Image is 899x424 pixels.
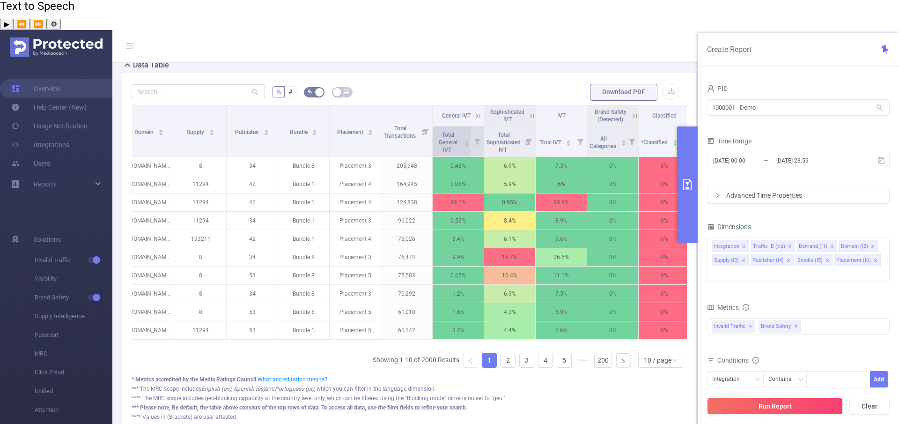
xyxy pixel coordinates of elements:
[35,326,112,344] span: Passport
[278,230,329,248] p: Bundle 1
[566,139,571,144] div: Sort
[463,353,478,368] li: Previous Page
[620,358,626,364] i: icon: right
[278,248,329,266] p: Bundle 8
[30,19,47,30] button: Forward
[484,321,535,339] p: 4.4%
[433,230,484,248] p: 3.4%
[715,193,721,198] i: icon: right
[337,129,365,135] span: Placement
[834,254,881,266] li: Placement (l6)
[433,193,484,211] p: 99.1%
[368,128,373,134] div: Sort
[644,353,671,367] div: 10 / page
[11,79,60,98] a: Overview
[468,358,473,364] i: icon: left
[707,304,739,311] span: Metrics
[433,321,484,339] p: 3.2%
[641,139,669,146] span: *Classified
[639,193,690,211] p: 0%
[381,230,432,248] p: 78,026
[484,193,535,211] p: 0.85%
[870,371,888,387] button: Add
[625,126,638,156] i: Filter menu
[522,126,535,156] i: Filter menu
[344,89,349,95] i: icon: table
[759,320,801,333] span: Brand Safety
[34,175,57,193] a: Reports
[227,212,278,230] p: 34
[707,85,728,92] span: PID
[484,285,535,303] p: 6.3%
[707,137,752,145] span: Time Range
[714,254,739,267] div: Supply (l3)
[839,240,878,252] li: Domain (l2)
[201,386,265,392] i: English (en), Spanish (es)
[574,126,587,156] i: Filter menu
[11,154,50,173] a: Users
[717,357,759,364] span: Conditions
[330,303,381,321] p: Placement 5
[621,142,626,145] i: icon: caret-down
[712,320,755,333] span: Invalid Traffic
[132,403,687,412] div: *** Please note, By default, the table above consists of the top rows of data. To access all data...
[124,303,175,321] p: [DOMAIN_NAME]
[433,267,484,284] p: 0.65%
[11,117,88,135] a: Usage Notification
[227,321,278,339] p: 53
[707,45,752,54] span: Create Report
[742,244,746,250] i: icon: close
[158,132,163,134] i: icon: caret-down
[276,88,281,96] span: %
[587,248,638,266] p: 0%
[752,357,759,364] i: icon: info-circle
[484,212,535,230] p: 8.4%
[482,353,496,367] a: 1
[775,154,851,167] input: End date
[751,240,795,252] li: Traffic ID (tid)
[557,112,566,119] span: IVT
[288,88,293,96] span: #
[751,254,794,266] li: Publisher (l4)
[587,267,638,284] p: 0%
[381,175,432,193] p: 164,945
[538,353,553,367] a: 4
[639,303,690,321] p: 0%
[175,212,226,230] p: 11294
[278,175,329,193] p: Bundle 1
[368,132,373,134] i: icon: caret-down
[616,353,631,368] li: Next Page
[175,303,226,321] p: 8
[275,386,314,392] i: Portuguese (pt)
[442,112,471,119] span: General IVT
[175,285,226,303] p: 8
[312,128,317,134] div: Sort
[752,254,784,267] div: Publisher (l4)
[707,85,715,92] i: icon: user
[566,142,571,145] i: icon: caret-down
[594,353,612,368] li: 200
[133,60,169,71] h2: Data Table
[484,248,535,266] p: 16.7%
[590,84,657,101] button: Download PDF
[639,248,690,266] p: 0%
[587,303,638,321] p: 0%
[35,363,112,382] span: Click Fraud
[484,157,535,175] p: 6.9%
[714,240,739,253] div: Integration
[278,157,329,175] p: Bundle 8
[639,321,690,339] p: 0%
[278,285,329,303] p: Bundle 8
[621,139,626,141] i: icon: caret-up
[381,285,432,303] p: 70,292
[520,353,534,367] a: 3
[587,193,638,211] p: 0%
[124,157,175,175] p: [DOMAIN_NAME]
[639,285,690,303] p: 0%
[825,258,830,264] i: icon: close
[755,377,760,383] i: icon: down
[536,193,587,211] p: 99.9%
[575,353,590,368] span: •••
[433,285,484,303] p: 1.2%
[175,248,226,266] p: 8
